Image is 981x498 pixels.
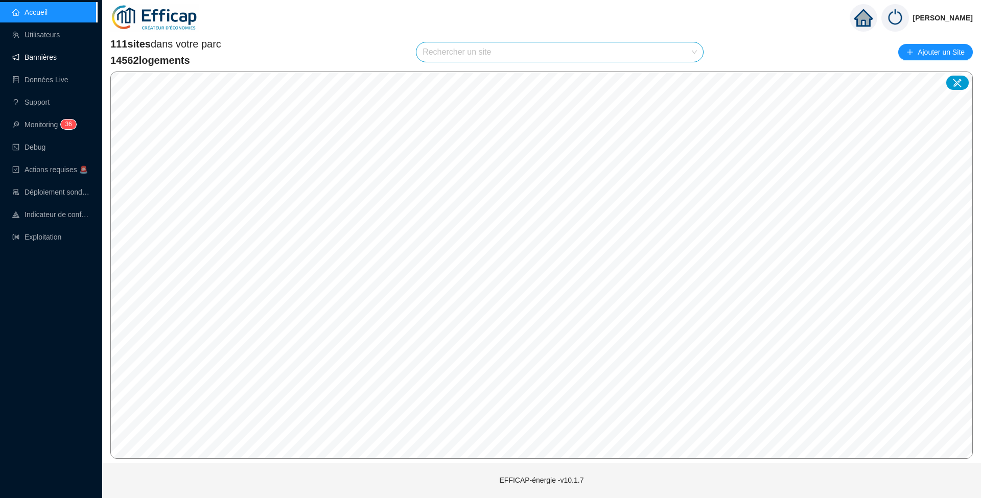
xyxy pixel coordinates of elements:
[854,9,873,27] span: home
[12,166,19,173] span: check-square
[65,121,68,128] span: 3
[881,4,909,32] img: power
[61,120,76,129] sup: 36
[111,72,973,458] canvas: Map
[110,38,151,50] span: 111 sites
[918,45,965,59] span: Ajouter un Site
[12,188,90,196] a: clusterDéploiement sondes
[906,49,914,56] span: plus
[12,31,60,39] a: teamUtilisateurs
[12,98,50,106] a: questionSupport
[913,2,973,34] span: [PERSON_NAME]
[12,8,48,16] a: homeAccueil
[68,121,72,128] span: 6
[110,53,221,67] span: 14562 logements
[12,210,90,219] a: heat-mapIndicateur de confort
[12,53,57,61] a: notificationBannières
[898,44,973,60] button: Ajouter un Site
[12,76,68,84] a: databaseDonnées Live
[110,37,221,51] span: dans votre parc
[25,165,88,174] span: Actions requises 🚨
[500,476,584,484] span: EFFICAP-énergie - v10.1.7
[12,143,45,151] a: codeDebug
[12,233,61,241] a: slidersExploitation
[12,121,73,129] a: monitorMonitoring36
